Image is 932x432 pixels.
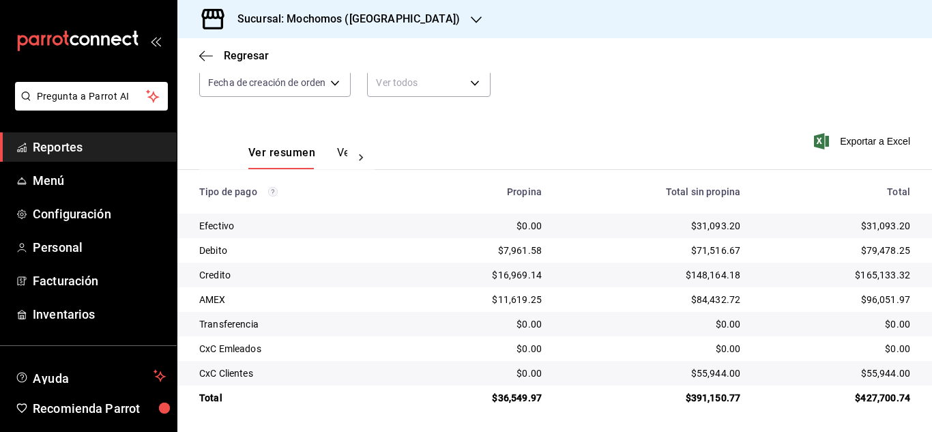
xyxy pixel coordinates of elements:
button: Regresar [199,49,269,62]
div: $84,432.72 [564,293,740,306]
div: $0.00 [417,317,542,331]
div: $0.00 [417,219,542,233]
div: Debito [199,244,395,257]
button: Ver resumen [248,146,315,169]
span: Fecha de creación de orden [208,76,325,89]
div: Tipo de pago [199,186,395,197]
div: Propina [417,186,542,197]
div: Total [762,186,910,197]
span: Ayuda [33,368,148,384]
div: $55,944.00 [762,366,910,380]
div: $391,150.77 [564,391,740,405]
div: CxC Clientes [199,366,395,380]
div: Efectivo [199,219,395,233]
div: Total [199,391,395,405]
span: Regresar [224,49,269,62]
div: $0.00 [762,317,910,331]
div: $165,133.32 [762,268,910,282]
div: $79,478.25 [762,244,910,257]
span: Reportes [33,138,166,156]
span: Recomienda Parrot [33,399,166,418]
span: Inventarios [33,305,166,323]
span: Personal [33,238,166,257]
div: $0.00 [762,342,910,356]
div: CxC Emleados [199,342,395,356]
div: $0.00 [417,366,542,380]
div: Credito [199,268,395,282]
div: navigation tabs [248,146,347,169]
div: $36,549.97 [417,391,542,405]
svg: Los pagos realizados con Pay y otras terminales son montos brutos. [268,187,278,197]
a: Pregunta a Parrot AI [10,99,168,113]
div: $55,944.00 [564,366,740,380]
div: $0.00 [417,342,542,356]
div: $427,700.74 [762,391,910,405]
div: $7,961.58 [417,244,542,257]
span: Pregunta a Parrot AI [37,89,147,104]
div: AMEX [199,293,395,306]
span: Configuración [33,205,166,223]
div: $11,619.25 [417,293,542,306]
button: open_drawer_menu [150,35,161,46]
div: $16,969.14 [417,268,542,282]
div: $71,516.67 [564,244,740,257]
div: Total sin propina [564,186,740,197]
div: Transferencia [199,317,395,331]
button: Ver pagos [337,146,388,169]
span: Facturación [33,272,166,290]
button: Exportar a Excel [817,133,910,149]
div: $96,051.97 [762,293,910,306]
div: Ver todos [367,68,491,97]
h3: Sucursal: Mochomos ([GEOGRAPHIC_DATA]) [227,11,460,27]
span: Menú [33,171,166,190]
div: $0.00 [564,342,740,356]
div: $0.00 [564,317,740,331]
button: Pregunta a Parrot AI [15,82,168,111]
div: $148,164.18 [564,268,740,282]
div: $31,093.20 [564,219,740,233]
div: $31,093.20 [762,219,910,233]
